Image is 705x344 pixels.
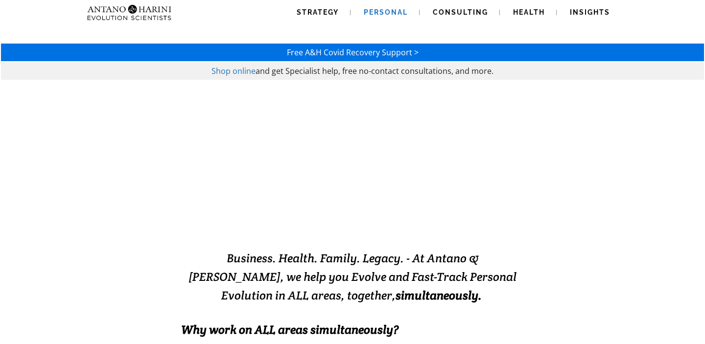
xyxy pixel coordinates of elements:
span: Business. Health. Family. Legacy. - At Antano & [PERSON_NAME], we help you Evolve and Fast-Track ... [188,251,517,303]
span: and get Specialist help, free no-contact consultations, and more. [256,66,493,76]
span: Personal [364,8,408,16]
span: Why work on ALL areas simultaneously? [181,322,399,337]
strong: EVOLVING [236,204,339,228]
span: Health [513,8,545,16]
strong: EXCELLENCE [339,204,470,228]
span: Consulting [433,8,488,16]
span: Strategy [297,8,339,16]
a: Free A&H Covid Recovery Support > [287,47,419,58]
span: Insights [570,8,610,16]
b: simultaneously. [396,288,482,303]
a: Shop online [211,66,256,76]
